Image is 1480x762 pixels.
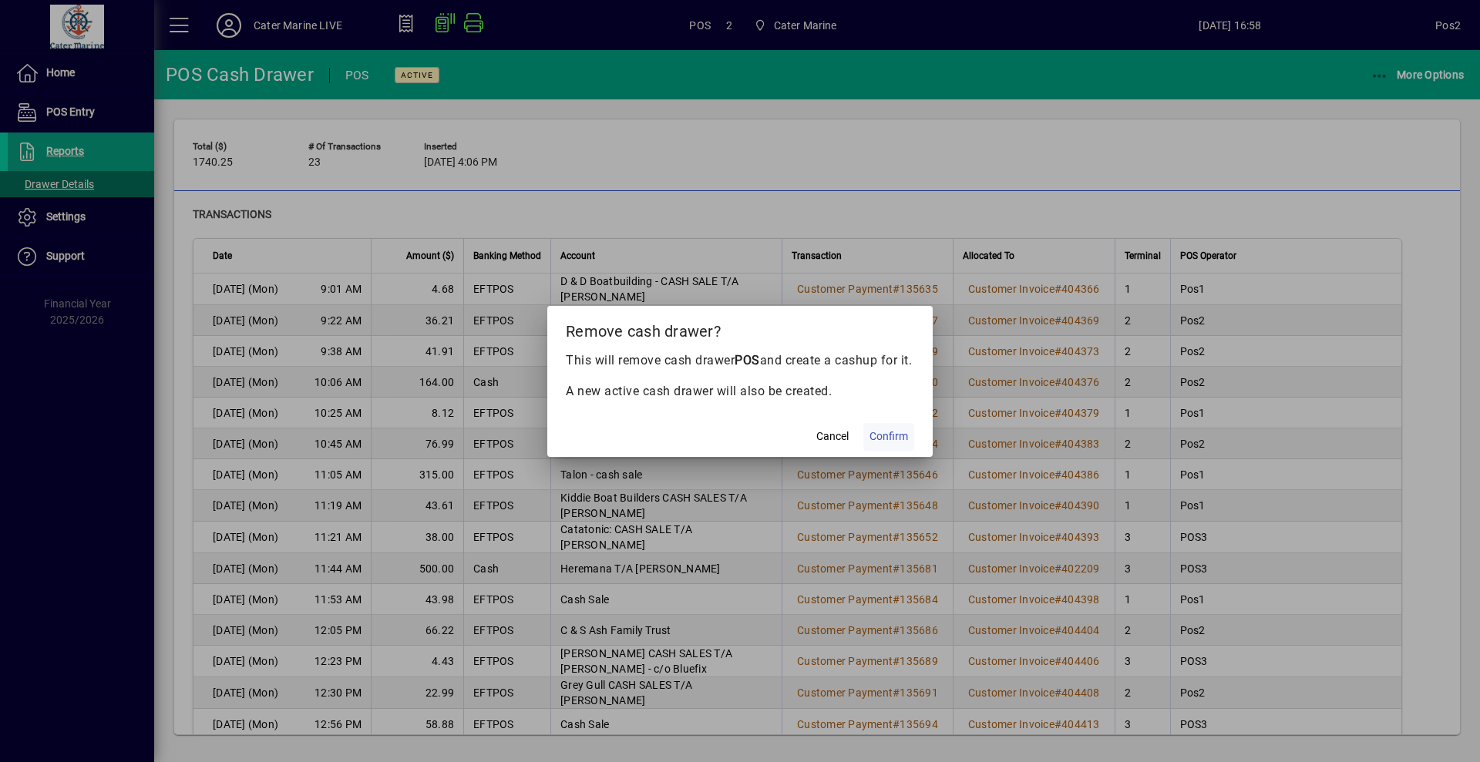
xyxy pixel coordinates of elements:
[869,428,908,445] span: Confirm
[863,423,914,451] button: Confirm
[816,428,849,445] span: Cancel
[566,382,914,401] p: A new active cash drawer will also be created.
[547,306,933,351] h2: Remove cash drawer?
[566,351,914,370] p: This will remove cash drawer and create a cashup for it.
[808,423,857,451] button: Cancel
[735,353,760,368] b: POS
